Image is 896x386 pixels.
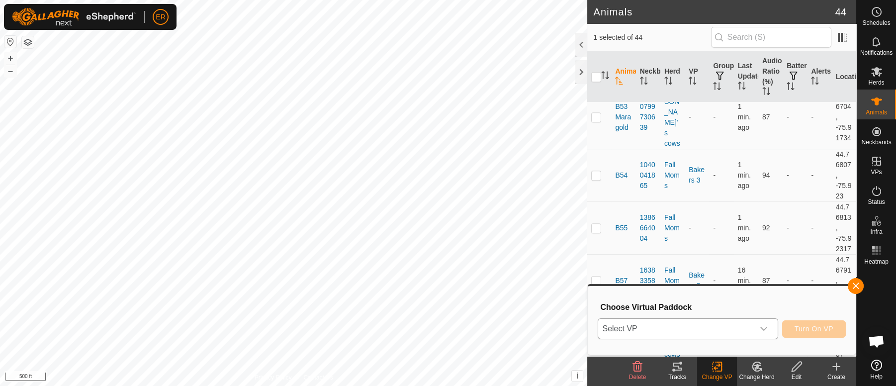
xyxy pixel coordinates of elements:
[640,101,656,133] div: 0799730639
[303,373,333,382] a: Contact Us
[4,36,16,48] button: Reset Map
[857,356,896,384] a: Help
[762,277,770,285] span: 87
[870,374,883,380] span: Help
[640,78,648,86] p-sorticon: Activate to sort
[762,224,770,232] span: 92
[689,113,691,121] app-display-virtual-paddock-transition: -
[783,201,807,254] td: -
[640,265,656,296] div: 1638335815
[709,86,733,149] td: -
[660,52,685,102] th: Herd
[156,12,165,22] span: ER
[738,161,751,190] span: Oct 13, 2025, 6:20 PM
[709,254,733,307] td: -
[862,326,892,356] div: Open chat
[664,86,681,149] div: [PERSON_NAME]'s cows
[629,374,646,381] span: Delete
[807,149,831,201] td: -
[738,213,751,242] span: Oct 13, 2025, 6:20 PM
[600,302,846,312] h3: Choose Virtual Paddock
[709,149,733,201] td: -
[4,65,16,77] button: –
[832,201,856,254] td: 44.76813, -75.92317
[832,52,856,102] th: Location
[738,266,751,295] span: Oct 13, 2025, 6:05 PM
[832,254,856,307] td: 44.76791, -75.91956
[783,149,807,201] td: -
[709,52,733,102] th: Groups
[868,80,884,86] span: Herds
[762,113,770,121] span: 87
[783,52,807,102] th: Battery
[860,50,893,56] span: Notifications
[689,224,691,232] app-display-virtual-paddock-transition: -
[593,32,711,43] span: 1 selected of 44
[862,20,890,26] span: Schedules
[615,101,631,133] span: B53Maragold
[787,84,795,92] p-sorticon: Activate to sort
[685,52,709,102] th: VP
[12,8,136,26] img: Gallagher Logo
[871,169,882,175] span: VPs
[689,166,705,184] a: Bakers 3
[870,229,882,235] span: Infra
[864,259,889,265] span: Heatmap
[255,373,292,382] a: Privacy Policy
[777,373,816,382] div: Edit
[738,83,746,91] p-sorticon: Activate to sort
[783,254,807,307] td: -
[697,373,737,382] div: Change VP
[615,223,627,233] span: B55
[754,319,774,339] div: dropdown trigger
[807,86,831,149] td: -
[737,373,777,382] div: Change Herd
[738,102,751,131] span: Oct 13, 2025, 6:20 PM
[615,170,627,181] span: B54
[832,86,856,149] td: 44.76704, -75.91734
[615,276,627,286] span: B57
[615,78,623,86] p-sorticon: Activate to sort
[689,271,705,289] a: Bakers 3
[4,52,16,64] button: +
[689,78,697,86] p-sorticon: Activate to sort
[807,52,831,102] th: Alerts
[807,254,831,307] td: -
[664,160,681,191] div: Fall Moms
[734,52,758,102] th: Last Updated
[709,201,733,254] td: -
[593,6,835,18] h2: Animals
[783,86,807,149] td: -
[664,265,681,296] div: Fall Moms
[657,373,697,382] div: Tracks
[576,372,578,380] span: i
[835,4,846,19] span: 44
[832,149,856,201] td: 44.76807, -75.923
[758,52,783,102] th: Audio Ratio (%)
[636,52,660,102] th: Neckband
[868,199,885,205] span: Status
[866,109,887,115] span: Animals
[795,325,833,333] span: Turn On VP
[611,52,635,102] th: Animal
[811,78,819,86] p-sorticon: Activate to sort
[711,27,831,48] input: Search (S)
[22,36,34,48] button: Map Layers
[762,171,770,179] span: 94
[861,139,891,145] span: Neckbands
[664,212,681,244] div: Fall Moms
[601,73,609,81] p-sorticon: Activate to sort
[713,84,721,92] p-sorticon: Activate to sort
[664,78,672,86] p-sorticon: Activate to sort
[572,371,583,382] button: i
[640,160,656,191] div: 1040041865
[762,89,770,96] p-sorticon: Activate to sort
[782,320,846,338] button: Turn On VP
[807,201,831,254] td: -
[816,373,856,382] div: Create
[640,212,656,244] div: 1386664004
[598,319,753,339] span: Select VP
